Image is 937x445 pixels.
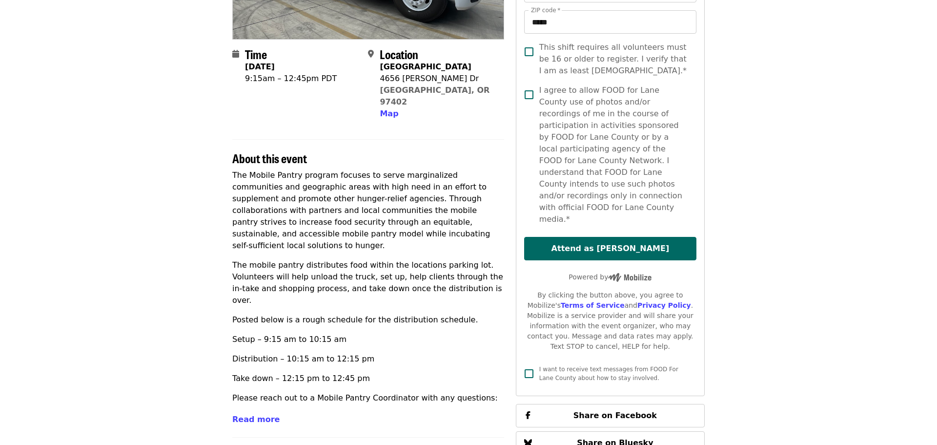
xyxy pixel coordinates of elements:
button: Read more [232,414,280,425]
button: Attend as [PERSON_NAME] [524,237,696,260]
div: 9:15am – 12:45pm PDT [245,73,337,85]
p: [PERSON_NAME] (she/they/elle) Bilingual Mobile Pantry Coordinator - [EMAIL_ADDRESS][DOMAIN_NAME] [232,412,504,435]
span: This shift requires all volunteers must be 16 or older to register. I verify that I am as least [... [539,42,689,77]
p: Setup – 9:15 am to 10:15 am [232,334,504,345]
a: Privacy Policy [637,301,691,309]
strong: [GEOGRAPHIC_DATA] [380,62,471,71]
span: I want to receive text messages from FOOD For Lane County about how to stay involved. [539,366,678,381]
button: Map [380,108,398,120]
p: The Mobile Pantry program focuses to serve marginalized communities and geographic areas with hig... [232,170,504,252]
strong: [DATE] [245,62,275,71]
span: About this event [232,149,307,167]
span: Powered by [569,273,652,281]
span: Map [380,109,398,118]
span: Time [245,45,267,63]
input: ZIP code [524,10,696,34]
a: [GEOGRAPHIC_DATA], OR 97402 [380,85,489,106]
p: Posted below is a rough schedule for the distribution schedule. [232,314,504,326]
p: Please reach out to a Mobile Pantry Coordinator with any questions: [232,392,504,404]
img: Powered by Mobilize [608,273,652,282]
p: The mobile pantry distributes food within the locations parking lot. Volunteers will help unload ... [232,259,504,306]
span: I agree to allow FOOD for Lane County use of photos and/or recordings of me in the course of part... [539,85,689,225]
i: calendar icon [232,49,239,59]
a: Terms of Service [561,301,625,309]
span: Location [380,45,418,63]
span: Share on Facebook [573,411,657,420]
button: Share on Facebook [516,404,705,427]
div: By clicking the button above, you agree to Mobilize's and . Mobilize is a service provider and wi... [524,290,696,352]
i: map-marker-alt icon [368,49,374,59]
div: 4656 [PERSON_NAME] Dr [380,73,496,85]
p: Take down – 12:15 pm to 12:45 pm [232,373,504,384]
p: Distribution – 10:15 am to 12:15 pm [232,353,504,365]
span: Read more [232,415,280,424]
label: ZIP code [531,7,560,13]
